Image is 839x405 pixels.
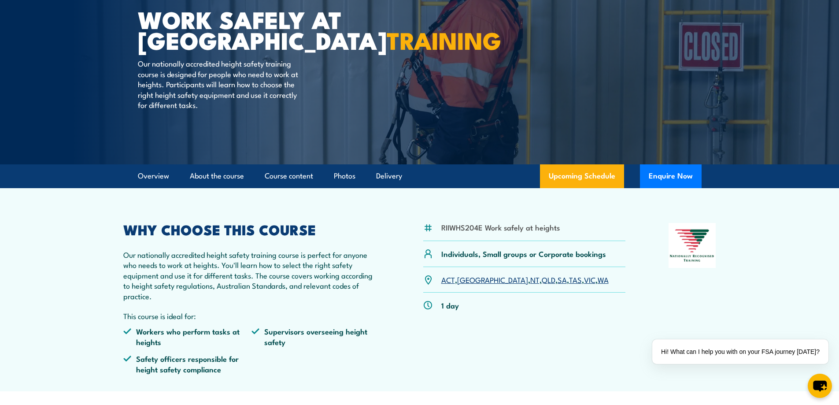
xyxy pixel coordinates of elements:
[640,164,702,188] button: Enquire Now
[441,222,560,232] li: RIIWHS204E Work safely at heights
[138,164,169,188] a: Overview
[334,164,355,188] a: Photos
[265,164,313,188] a: Course content
[138,9,355,50] h1: Work Safely at [GEOGRAPHIC_DATA]
[598,274,609,285] a: WA
[123,311,381,321] p: This course is ideal for:
[387,21,501,58] strong: TRAINING
[457,274,528,285] a: [GEOGRAPHIC_DATA]
[123,249,381,301] p: Our nationally accredited height safety training course is perfect for anyone who needs to work a...
[138,58,299,110] p: Our nationally accredited height safety training course is designed for people who need to work a...
[441,275,609,285] p: , , , , , , ,
[123,223,381,235] h2: WHY CHOOSE THIS COURSE
[569,274,582,285] a: TAS
[441,300,459,310] p: 1 day
[441,249,606,259] p: Individuals, Small groups or Corporate bookings
[558,274,567,285] a: SA
[652,339,828,364] div: Hi! What can I help you with on your FSA journey [DATE]?
[530,274,540,285] a: NT
[123,353,252,374] li: Safety officers responsible for height safety compliance
[123,326,252,347] li: Workers who perform tasks at heights
[251,326,380,347] li: Supervisors overseeing height safety
[190,164,244,188] a: About the course
[542,274,555,285] a: QLD
[441,274,455,285] a: ACT
[808,374,832,398] button: chat-button
[376,164,402,188] a: Delivery
[540,164,624,188] a: Upcoming Schedule
[584,274,595,285] a: VIC
[669,223,716,268] img: Nationally Recognised Training logo.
